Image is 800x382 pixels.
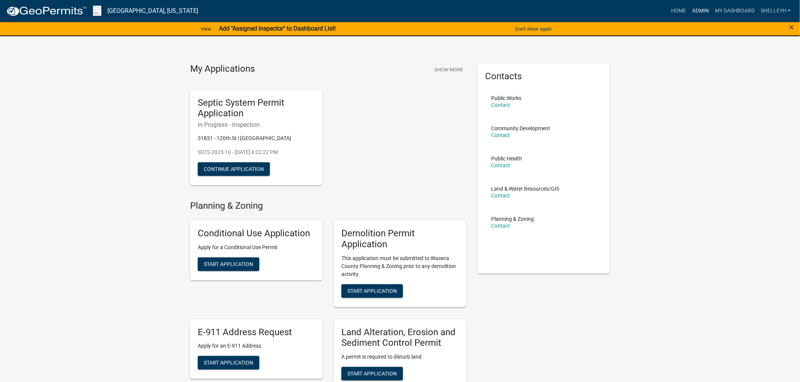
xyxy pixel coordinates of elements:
[491,95,521,101] p: Public Works
[198,162,270,176] button: Continue Application
[198,327,315,338] h5: E-911 Address Request
[198,243,315,251] p: Apply for a Conditional Use Permit
[198,342,315,350] p: Apply for an E-911 Address
[491,156,522,161] p: Public Health
[512,23,555,35] button: Don't show again
[198,356,259,370] button: Start Application
[347,288,397,294] span: Start Application
[491,132,510,138] a: Contact
[190,63,255,75] h4: My Applications
[491,193,510,199] a: Contact
[341,353,459,361] p: A permit is required to disturb land
[198,97,315,119] h5: Septic System Permit Application
[204,360,253,366] span: Start Application
[347,371,397,377] span: Start Application
[668,4,689,18] a: Home
[341,254,459,278] p: This application must be submitted to Waseca County Planning & Zoning prior to any demolition act...
[789,23,794,32] button: Close
[431,63,466,76] button: Show More
[198,134,315,142] p: 31831 - 120th St | [GEOGRAPHIC_DATA]
[712,4,758,18] a: My Dashboard
[204,261,253,267] span: Start Application
[198,121,315,128] h6: In Progress - Inspection
[491,223,510,229] a: Contact
[485,71,602,82] h5: Contacts
[198,148,315,156] p: SSTS-2023-10 - [DATE] 6:22:22 PM
[689,4,712,18] a: Admin
[198,257,259,271] button: Start Application
[491,186,559,191] p: Land & Water Resources/GIS
[190,200,466,211] h4: Planning & Zoning
[789,22,794,32] span: ×
[107,5,198,17] a: [GEOGRAPHIC_DATA], [US_STATE]
[491,162,510,168] a: Contact
[341,367,403,380] button: Start Application
[93,6,101,16] img: Waseca County, Minnesota
[219,25,336,32] strong: Add "Assigned Inspector" to Dashboard List!
[491,102,510,108] a: Contact
[491,216,534,222] p: Planning & Zoning
[341,327,459,349] h5: Land Alteration, Erosion and Sediment Control Permit
[198,228,315,239] h5: Conditional Use Application
[491,126,550,131] p: Community Development
[341,284,403,298] button: Start Application
[198,23,214,35] a: View
[341,228,459,250] h5: Demolition Permit Application
[758,4,794,18] a: shelleyh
